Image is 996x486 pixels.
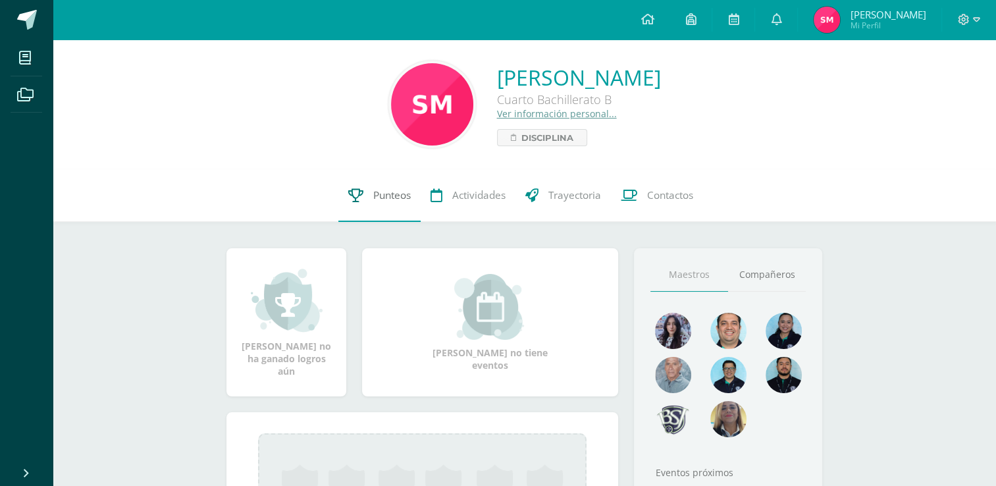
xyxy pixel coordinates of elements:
[710,313,747,349] img: 677c00e80b79b0324b531866cf3fa47b.png
[391,63,473,146] img: c34e7b85878ae4c5f8a8cb75c0c15bcf.png
[497,92,661,107] div: Cuarto Bachillerato B
[650,258,728,292] a: Maestros
[655,313,691,349] img: 31702bfb268df95f55e840c80866a926.png
[452,188,506,202] span: Actividades
[655,401,691,437] img: d483e71d4e13296e0ce68ead86aec0b8.png
[338,169,421,222] a: Punteos
[425,274,556,371] div: [PERSON_NAME] no tiene eventos
[251,267,323,333] img: achievement_small.png
[710,401,747,437] img: aa9857ee84d8eb936f6c1e33e7ea3df6.png
[240,267,333,377] div: [PERSON_NAME] no ha ganado logros aún
[710,357,747,393] img: d220431ed6a2715784848fdc026b3719.png
[497,129,587,146] a: Disciplina
[655,357,691,393] img: 55ac31a88a72e045f87d4a648e08ca4b.png
[650,466,806,479] div: Eventos próximos
[454,274,526,340] img: event_small.png
[521,130,573,146] span: Disciplina
[421,169,515,222] a: Actividades
[647,188,693,202] span: Contactos
[515,169,611,222] a: Trayectoria
[766,357,802,393] img: 2207c9b573316a41e74c87832a091651.png
[850,20,926,31] span: Mi Perfil
[728,258,806,292] a: Compañeros
[814,7,840,33] img: c7d2b792de1443581096360968678093.png
[497,63,661,92] a: [PERSON_NAME]
[497,107,617,120] a: Ver información personal...
[850,8,926,21] span: [PERSON_NAME]
[373,188,411,202] span: Punteos
[766,313,802,349] img: 4fefb2d4df6ade25d47ae1f03d061a50.png
[548,188,601,202] span: Trayectoria
[611,169,703,222] a: Contactos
